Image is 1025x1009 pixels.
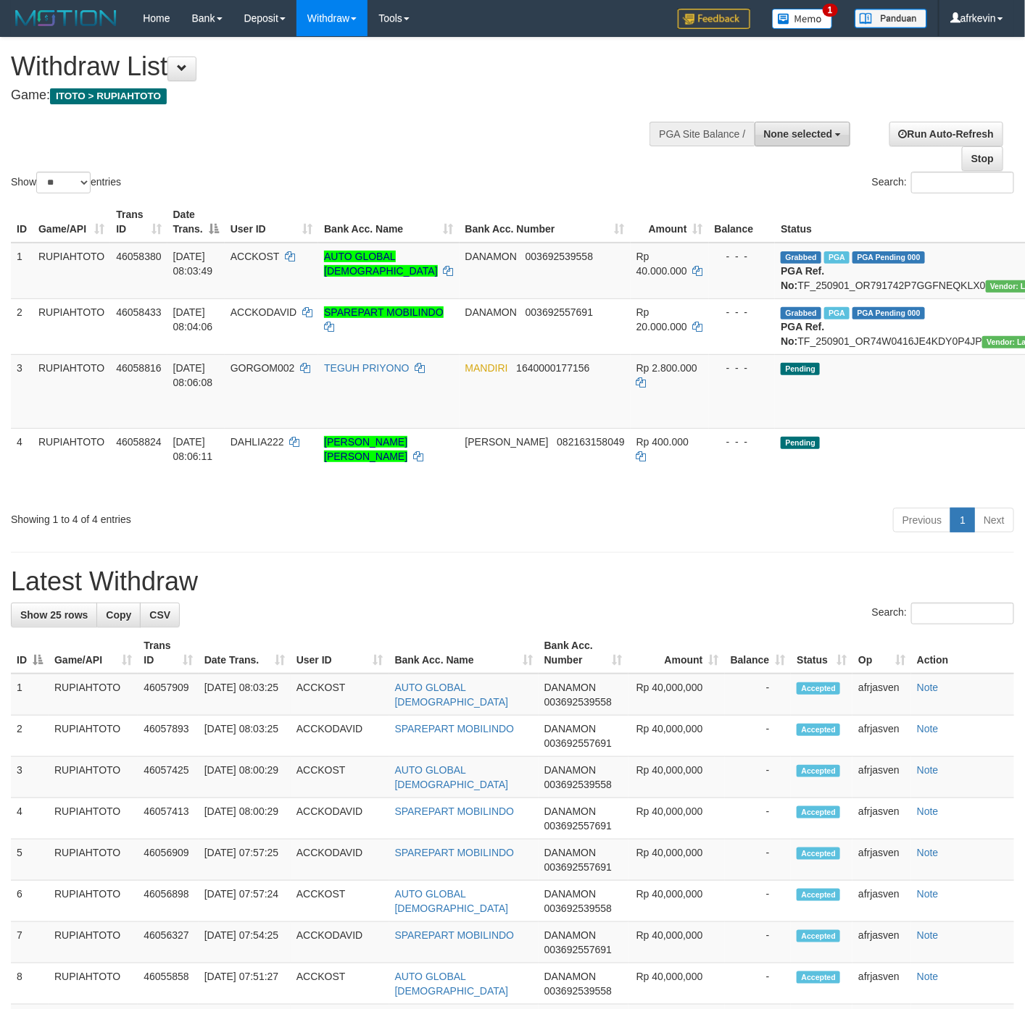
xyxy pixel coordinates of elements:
td: - [725,716,792,757]
td: 46057909 [138,674,198,716]
button: None selected [755,122,851,146]
td: RUPIAHTOTO [33,243,110,299]
span: Marked by afrjasven [824,307,850,319]
span: Pending [781,437,820,449]
a: SPAREPART MOBILINDO [395,929,515,941]
span: [PERSON_NAME] [465,436,549,448]
img: Button%20Memo.svg [772,9,833,29]
span: Show 25 rows [20,609,88,621]
td: RUPIAHTOTO [49,963,138,1005]
td: [DATE] 07:57:24 [199,881,291,922]
a: Previous [893,508,951,532]
span: Copy 003692557691 to clipboard [544,820,612,832]
span: ACCKODAVID [231,306,297,318]
span: Copy 003692539558 to clipboard [544,985,612,997]
a: AUTO GLOBAL [DEMOGRAPHIC_DATA] [395,888,509,914]
td: RUPIAHTOTO [33,298,110,354]
span: CSV [149,609,170,621]
td: 7 [11,922,49,963]
td: 5 [11,840,49,881]
img: panduan.png [855,9,927,28]
span: 46058824 [116,436,161,448]
th: Balance [709,201,776,243]
span: Copy 003692539558 to clipboard [544,779,612,790]
div: - - - [715,361,770,375]
th: Bank Acc. Name: activate to sort column ascending [318,201,459,243]
span: DANAMON [544,764,597,776]
td: - [725,922,792,963]
span: DAHLIA222 [231,436,284,448]
th: ID: activate to sort column descending [11,632,49,674]
td: [DATE] 08:00:29 [199,757,291,798]
td: - [725,798,792,840]
h4: Game: [11,88,669,103]
span: DANAMON [544,929,597,941]
td: ACCKODAVID [291,798,389,840]
span: [DATE] 08:03:49 [173,251,213,277]
h1: Withdraw List [11,52,669,81]
input: Search: [911,603,1014,624]
a: Next [974,508,1014,532]
span: DANAMON [465,251,518,262]
th: Op: activate to sort column ascending [852,632,911,674]
td: 46057893 [138,716,198,757]
a: [PERSON_NAME] [PERSON_NAME] [324,436,407,462]
span: Copy 003692539558 to clipboard [544,696,612,708]
span: Copy 003692539558 to clipboard [544,903,612,914]
a: Copy [96,603,141,627]
td: - [725,881,792,922]
th: Trans ID: activate to sort column ascending [138,632,198,674]
td: [DATE] 07:51:27 [199,963,291,1005]
a: SPAREPART MOBILINDO [395,805,515,817]
th: Amount: activate to sort column ascending [628,632,725,674]
a: 1 [950,508,975,532]
label: Search: [872,172,1014,193]
a: Note [917,682,939,693]
span: Rp 2.800.000 [636,362,697,374]
td: ACCKOST [291,757,389,798]
td: RUPIAHTOTO [49,922,138,963]
a: SPAREPART MOBILINDO [395,847,515,858]
span: Accepted [797,930,840,942]
td: 4 [11,798,49,840]
span: Copy 003692557691 to clipboard [544,861,612,873]
label: Show entries [11,172,121,193]
td: ACCKOST [291,674,389,716]
td: Rp 40,000,000 [628,963,725,1005]
td: ACCKOST [291,881,389,922]
td: RUPIAHTOTO [49,674,138,716]
a: SPAREPART MOBILINDO [324,306,444,318]
div: PGA Site Balance / [650,122,754,146]
span: Accepted [797,765,840,777]
td: [DATE] 07:54:25 [199,922,291,963]
a: Run Auto-Refresh [889,122,1003,146]
td: 6 [11,881,49,922]
th: Trans ID: activate to sort column ascending [110,201,167,243]
span: Copy 003692539558 to clipboard [526,251,593,262]
td: ACCKOST [291,963,389,1005]
td: Rp 40,000,000 [628,922,725,963]
td: afrjasven [852,963,911,1005]
td: afrjasven [852,716,911,757]
td: RUPIAHTOTO [49,716,138,757]
th: Balance: activate to sort column ascending [725,632,792,674]
th: Bank Acc. Name: activate to sort column ascending [389,632,539,674]
span: Pending [781,363,820,375]
td: ACCKODAVID [291,716,389,757]
td: - [725,757,792,798]
td: RUPIAHTOTO [49,881,138,922]
h1: Latest Withdraw [11,567,1014,596]
span: Grabbed [781,307,821,319]
td: - [725,840,792,881]
td: 46057425 [138,757,198,798]
td: [DATE] 07:57:25 [199,840,291,881]
td: afrjasven [852,881,911,922]
span: ITOTO > RUPIAHTOTO [50,88,167,104]
span: Accepted [797,847,840,860]
span: MANDIRI [465,362,508,374]
td: 1 [11,674,49,716]
span: Copy 003692557691 to clipboard [544,737,612,749]
span: ACCKOST [231,251,279,262]
a: Note [917,971,939,982]
a: Note [917,805,939,817]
